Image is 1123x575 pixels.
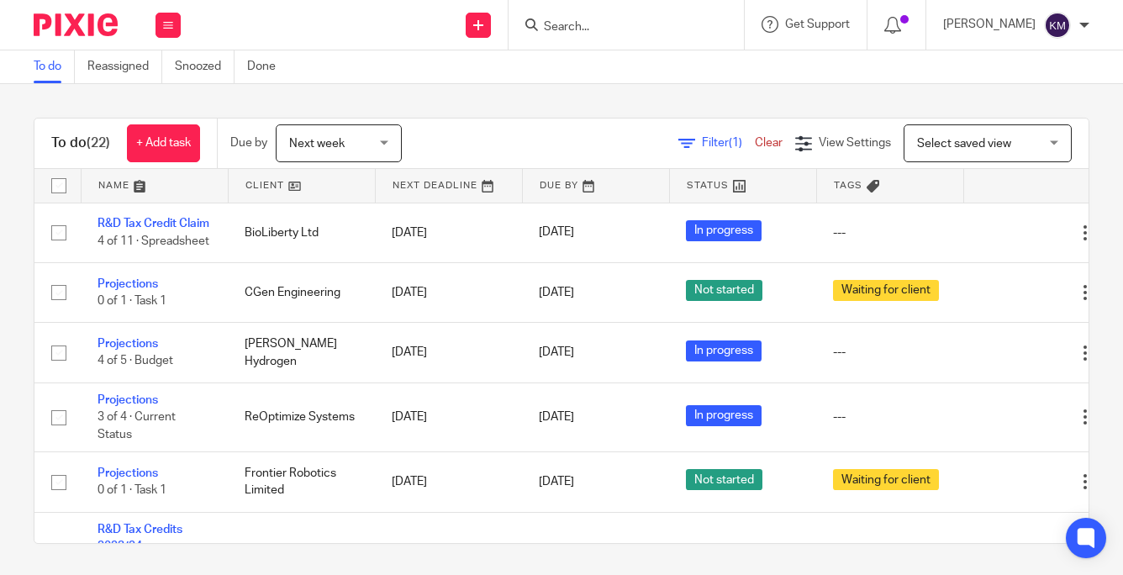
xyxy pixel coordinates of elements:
[228,323,375,382] td: [PERSON_NAME] Hydrogen
[539,346,574,358] span: [DATE]
[833,409,946,425] div: ---
[98,338,158,350] a: Projections
[98,356,173,367] span: 4 of 5 · Budget
[686,469,762,490] span: Not started
[375,262,522,322] td: [DATE]
[833,344,946,361] div: ---
[230,135,267,151] p: Due by
[98,235,209,247] span: 4 of 11 · Spreadsheet
[98,278,158,290] a: Projections
[98,524,182,552] a: R&D Tax Credits 2023/24
[289,138,345,150] span: Next week
[539,411,574,423] span: [DATE]
[686,543,762,564] span: Not started
[247,50,288,83] a: Done
[539,476,574,488] span: [DATE]
[98,218,209,229] a: R&D Tax Credit Claim
[87,50,162,83] a: Reassigned
[228,203,375,262] td: BioLiberty Ltd
[98,411,176,440] span: 3 of 4 · Current Status
[175,50,235,83] a: Snoozed
[228,262,375,322] td: CGen Engineering
[785,18,850,30] span: Get Support
[755,137,783,149] a: Clear
[539,287,574,298] span: [DATE]
[375,203,522,262] td: [DATE]
[539,227,574,239] span: [DATE]
[1044,12,1071,39] img: svg%3E
[943,16,1036,33] p: [PERSON_NAME]
[686,280,762,301] span: Not started
[729,137,742,149] span: (1)
[34,50,75,83] a: To do
[375,382,522,451] td: [DATE]
[833,469,939,490] span: Waiting for client
[917,138,1011,150] span: Select saved view
[34,13,118,36] img: Pixie
[228,382,375,451] td: ReOptimize Systems
[375,323,522,382] td: [DATE]
[87,136,110,150] span: (22)
[127,124,200,162] a: + Add task
[686,220,762,241] span: In progress
[819,137,891,149] span: View Settings
[686,405,762,426] span: In progress
[833,224,946,241] div: ---
[375,452,522,512] td: [DATE]
[98,295,166,307] span: 0 of 1 · Task 1
[702,137,755,149] span: Filter
[833,280,939,301] span: Waiting for client
[228,452,375,512] td: Frontier Robotics Limited
[98,467,158,479] a: Projections
[51,135,110,152] h1: To do
[98,485,166,497] span: 0 of 1 · Task 1
[542,20,693,35] input: Search
[98,394,158,406] a: Projections
[686,340,762,361] span: In progress
[834,181,862,190] span: Tags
